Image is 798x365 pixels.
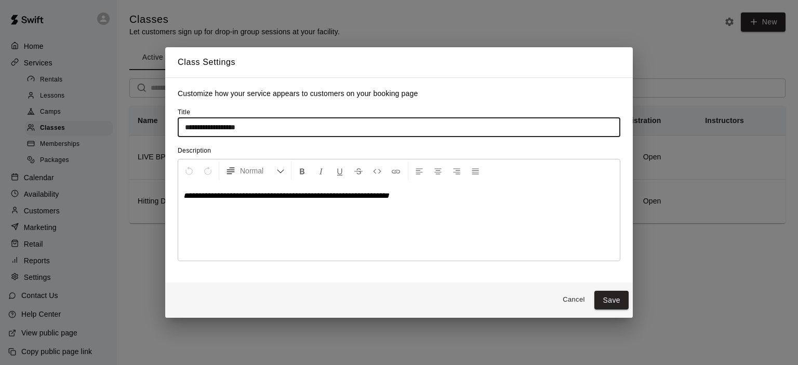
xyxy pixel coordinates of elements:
[178,147,211,154] span: Description
[312,161,330,180] button: Format Italics
[221,161,289,180] button: Formatting Options
[165,47,633,77] h2: Class Settings
[467,161,484,180] button: Justify Align
[429,161,447,180] button: Center Align
[180,161,198,180] button: Undo
[240,166,276,176] span: Normal
[178,88,620,99] p: Customize how your service appears to customers on your booking page
[368,161,386,180] button: Insert Code
[594,291,629,310] button: Save
[199,161,217,180] button: Redo
[350,161,367,180] button: Format Strikethrough
[387,161,405,180] button: Insert Link
[331,161,349,180] button: Format Underline
[410,161,428,180] button: Left Align
[557,292,590,308] button: Cancel
[178,109,190,116] span: Title
[294,161,311,180] button: Format Bold
[448,161,465,180] button: Right Align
